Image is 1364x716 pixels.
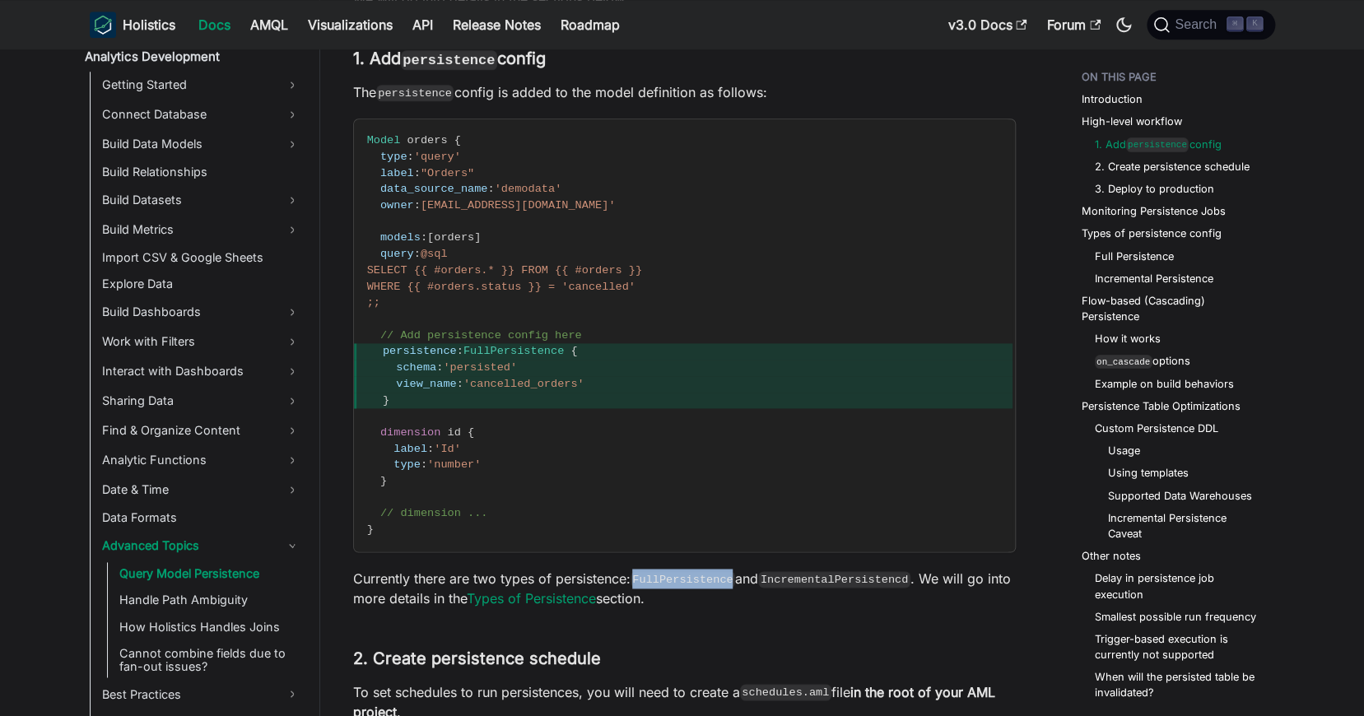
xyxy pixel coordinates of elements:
[457,378,463,390] span: :
[97,447,305,473] a: Analytic Functions
[1108,510,1252,542] a: Incremental Persistence Caveat
[463,345,564,357] span: FullPersistence
[90,12,175,38] a: HolisticsHolistics
[1147,10,1274,40] button: Search (Command+K)
[1108,488,1252,504] a: Supported Data Warehouses
[436,361,443,374] span: :
[551,12,630,38] a: Roadmap
[421,199,616,212] span: [EMAIL_ADDRESS][DOMAIN_NAME]'
[189,12,240,38] a: Docs
[114,641,305,677] a: Cannot combine fields due to fan-out issues?
[353,648,1016,668] h3: 2. Create persistence schedule
[454,134,461,146] span: {
[367,296,380,309] span: ;;
[1126,137,1189,151] code: persistence
[380,248,414,260] span: query
[570,345,577,357] span: {
[421,231,427,244] span: :
[380,329,582,342] span: // Add persistence config here
[353,569,1016,608] p: Currently there are two types of persistence: and . We will go into more details in the section.
[407,134,447,146] span: orders
[1095,271,1213,286] a: Incremental Persistence
[97,160,305,184] a: Build Relationships
[495,183,562,195] span: 'demodata'
[97,101,305,128] a: Connect Database
[90,12,116,38] img: Holistics
[353,49,1016,69] h3: 1. Add config
[97,532,305,559] a: Advanced Topics
[740,684,831,700] code: schedules.aml
[367,134,401,146] span: Model
[97,131,305,157] a: Build Data Models
[114,588,305,611] a: Handle Path Ambiguity
[1095,669,1259,700] a: When will the persisted table be invalidated?
[468,426,474,439] span: {
[421,248,448,260] span: @sql
[114,615,305,638] a: How Holistics Handles Joins
[367,264,642,277] span: SELECT {{ #orders.* }} FROM {{ #orders }}
[447,426,460,439] span: id
[758,571,910,588] code: IncrementalPersistencd
[1170,17,1227,32] span: Search
[403,12,443,38] a: API
[1095,181,1214,197] a: 3. Deploy to production
[1108,443,1140,458] a: Usage
[393,443,427,455] span: label
[240,12,298,38] a: AMQL
[380,199,414,212] span: owner
[97,272,305,295] a: Explore Data
[443,361,517,374] span: 'persisted'
[443,12,551,38] a: Release Notes
[1095,631,1259,663] a: Trigger-based execution is currently not supported
[1037,12,1110,38] a: Forum
[376,85,454,101] code: persistence
[631,571,736,588] code: FullPersistence
[396,361,436,374] span: schema
[298,12,403,38] a: Visualizations
[1108,465,1189,481] a: Using templates
[1082,398,1241,414] a: Persistence Table Optimizations
[427,458,481,471] span: 'number'
[1095,609,1256,625] a: Smallest possible run frequency
[1095,331,1161,346] a: How it works
[1227,16,1243,31] kbd: ⌘
[434,231,474,244] span: orders
[1082,203,1226,219] a: Monitoring Persistence Jobs
[1110,12,1137,38] button: Switch between dark and light mode (currently dark mode)
[97,417,305,444] a: Find & Organize Content
[380,507,488,519] span: // dimension ...
[1095,353,1190,369] a: on_cascadeoptions
[487,183,494,195] span: :
[97,246,305,269] a: Import CSV & Google Sheets
[1095,159,1250,174] a: 2. Create persistence schedule
[414,199,421,212] span: :
[427,231,434,244] span: [
[474,231,481,244] span: ]
[383,345,457,357] span: persistence
[396,378,456,390] span: view_name
[457,345,463,357] span: :
[1095,376,1234,392] a: Example on build behaviors
[114,562,305,585] a: Query Model Persistence
[97,477,305,503] a: Date & Time
[1082,548,1141,564] a: Other notes
[380,426,440,439] span: dimension
[123,15,175,35] b: Holistics
[1095,570,1259,602] a: Delay in persistence job execution
[97,328,305,355] a: Work with Filters
[353,82,1016,102] p: The config is added to the model definition as follows:
[97,299,305,325] a: Build Dashboards
[80,45,305,68] a: Analytics Development
[380,167,414,179] span: label
[97,72,305,98] a: Getting Started
[97,506,305,529] a: Data Formats
[383,394,389,407] span: }
[97,216,305,243] a: Build Metrics
[434,443,461,455] span: 'Id'
[1246,16,1263,31] kbd: K
[1082,225,1222,241] a: Types of persistence config
[1095,249,1174,264] a: Full Persistence
[427,443,434,455] span: :
[938,12,1037,38] a: v3.0 Docs
[97,187,305,213] a: Build Datasets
